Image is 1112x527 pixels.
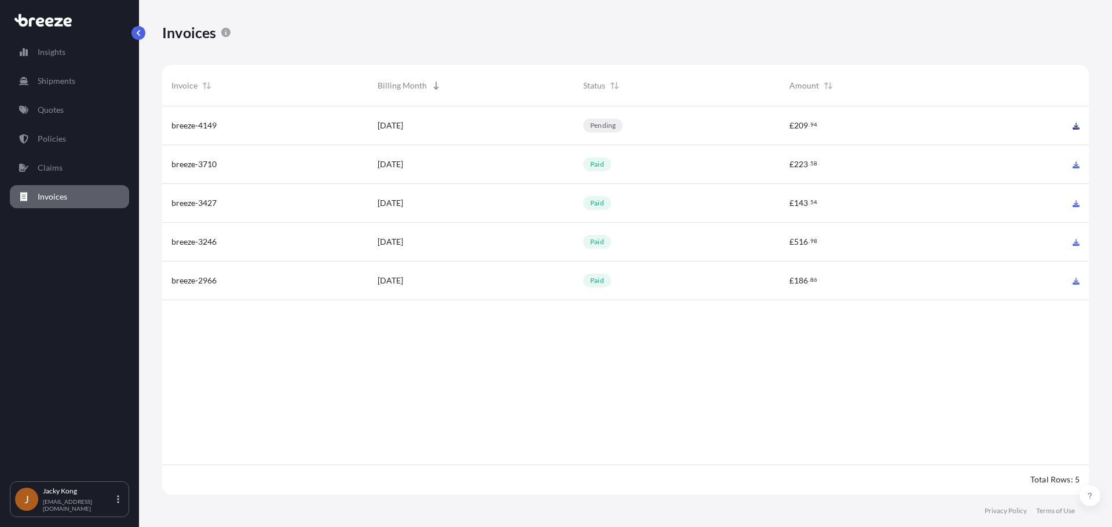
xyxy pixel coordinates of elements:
p: paid [590,198,604,208]
span: . [809,161,810,165]
a: Privacy Policy [985,506,1027,515]
p: Insights [38,46,65,58]
span: . [809,278,810,282]
p: Policies [38,133,66,145]
a: Claims [10,156,129,179]
span: 143 [794,199,808,207]
span: £ [789,121,794,130]
span: 98 [810,239,817,243]
span: 223 [794,160,808,168]
span: breeze-4149 [171,120,217,131]
span: 94 [810,123,817,127]
p: paid [590,160,604,169]
span: £ [789,160,794,168]
span: . [809,200,810,204]
span: Status [583,80,605,91]
span: breeze-3427 [171,197,217,209]
button: Sort [200,79,214,93]
p: Shipments [38,75,75,87]
p: Claims [38,162,63,174]
span: 58 [810,161,817,165]
p: Quotes [38,104,64,116]
span: breeze-3710 [171,159,217,170]
a: Invoices [10,185,129,208]
p: Invoices [38,191,67,202]
span: £ [789,199,794,207]
span: [DATE] [378,275,403,286]
span: breeze-3246 [171,236,217,248]
p: paid [590,237,604,246]
span: [DATE] [378,159,403,170]
span: [DATE] [378,120,403,131]
p: Jacky Kong [43,487,115,496]
span: 186 [794,277,808,285]
p: pending [590,121,616,130]
button: Sort [429,79,443,93]
span: [DATE] [378,236,403,248]
span: 86 [810,278,817,282]
span: 516 [794,238,808,246]
span: Invoice [171,80,197,91]
a: Terms of Use [1036,506,1075,515]
div: Actions [986,65,1089,106]
span: J [24,493,29,505]
span: £ [789,238,794,246]
a: Shipments [10,69,129,93]
p: Invoices [162,23,217,42]
span: 54 [810,200,817,204]
p: paid [590,276,604,285]
a: Quotes [10,98,129,121]
p: [EMAIL_ADDRESS][DOMAIN_NAME] [43,498,115,512]
button: Sort [821,79,835,93]
span: £ [789,277,794,285]
span: 209 [794,121,808,130]
span: . [809,123,810,127]
span: [DATE] [378,197,403,209]
span: . [809,239,810,243]
span: Billing Month [378,80,427,91]
a: Policies [10,127,129,150]
a: Insights [10,40,129,64]
span: Amount [789,80,819,91]
button: Sort [608,79,621,93]
div: Total Rows: 5 [1030,474,1080,485]
span: breeze-2966 [171,275,217,286]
